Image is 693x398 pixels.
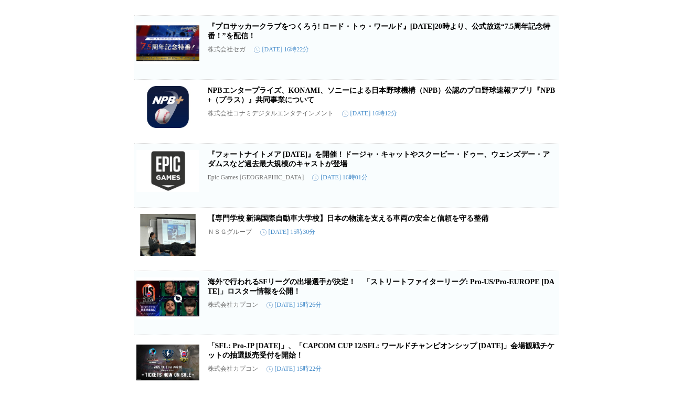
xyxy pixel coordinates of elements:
[136,277,199,319] img: 海外で行われるSFリーグの出場選手が決定！ 「ストリートファイターリーグ: Pro-US/Pro-EUROPE 2025」ロスター情報を公開！
[312,173,368,182] time: [DATE] 16時01分
[208,87,556,104] a: NPBエンタープライズ、KONAMI、ソニーによる日本野球機構（NPB）公認のプロ野球速報アプリ『NPB+（プラス）』共同事業について
[208,228,252,236] p: ＮＳＧグループ
[208,23,551,40] a: 『プロサッカークラブをつくろう! ロード・トゥ・ワールド』[DATE]20時より、公式放送“7.5周年記念特番！”を配信！
[208,278,555,295] a: 海外で行われるSFリーグの出場選手が決定！ 「ストリートファイターリーグ: Pro-US/Pro-EUROPE [DATE]」ロスター情報を公開！
[260,228,316,236] time: [DATE] 15時30分
[266,300,322,309] time: [DATE] 15時26分
[136,341,199,383] img: 「SFL: Pro-JP 2025」、「CAPCOM CUP 12/SFL: ワールドチャンピオンシップ 2025」会場観戦チケットの抽選販売受付を開始！
[136,22,199,64] img: 『プロサッカークラブをつくろう! ロード・トゥ・ワールド』10月13日（月）20時より、公式放送“7.5周年記念特番！”を配信！
[208,150,550,168] a: 『フォートナイトメア [DATE]』を開催！ドージャ・キャットやスクービー・ドゥー、ウェンズデー・アダムスなど過去最大規模のキャストが登場
[136,86,199,128] img: NPBエンタープライズ、KONAMI、ソニーによる日本野球機構（NPB）公認のプロ野球速報アプリ『NPB+（プラス）』共同事業について
[266,364,322,373] time: [DATE] 15時22分
[208,214,489,222] a: 【専門学校 新潟国際自動車大学校】日本の物流を支える車両の安全と信頼を守る整備
[208,174,304,181] p: Epic Games [GEOGRAPHIC_DATA]
[208,300,258,309] p: 株式会社カプコン
[342,109,398,118] time: [DATE] 16時12分
[208,109,334,118] p: 株式会社コナミデジタルエンタテインメント
[208,45,246,54] p: 株式会社セガ
[254,45,310,54] time: [DATE] 16時22分
[208,342,555,359] a: 「SFL: Pro-JP [DATE]」、「CAPCOM CUP 12/SFL: ワールドチャンピオンシップ [DATE]」会場観戦チケットの抽選販売受付を開始！
[136,150,199,192] img: 『フォートナイトメア 2025』を開催！ドージャ・キャットやスクービー・ドゥー、ウェンズデー・アダムスなど過去最大規模のキャストが登場
[208,364,258,373] p: 株式会社カプコン
[136,214,199,256] img: 【専門学校 新潟国際自動車大学校】日本の物流を支える車両の安全と信頼を守る整備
